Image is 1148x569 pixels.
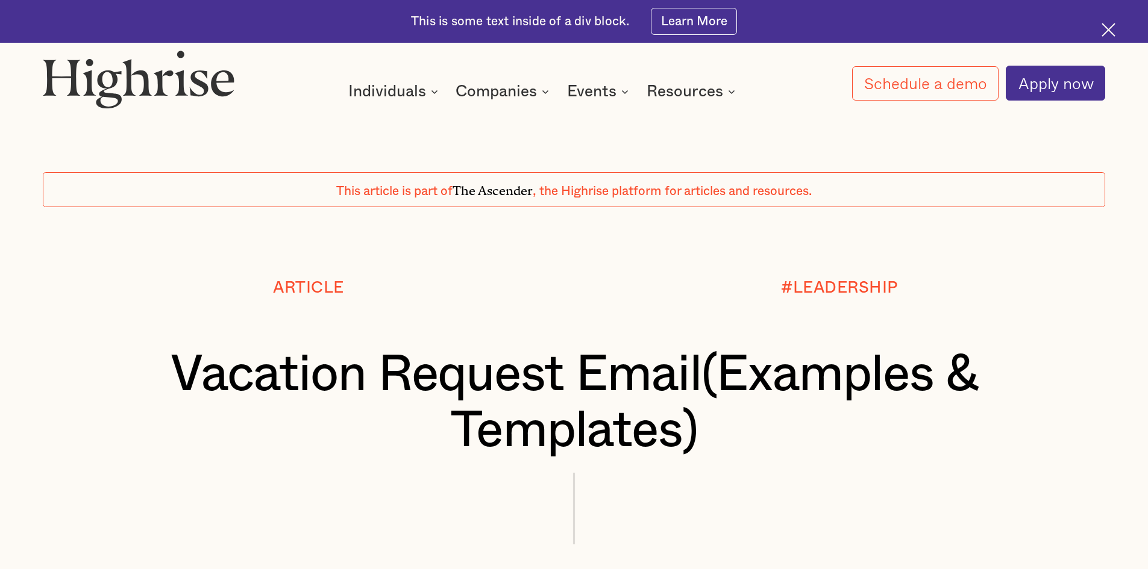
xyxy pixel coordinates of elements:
span: The Ascender [453,180,533,195]
span: , the Highrise platform for articles and resources. [533,185,812,197]
img: Cross icon [1102,23,1115,37]
span: This article is part of [336,185,453,197]
div: Individuals [348,84,442,99]
div: #LEADERSHIP [781,279,898,296]
div: Events [567,84,616,99]
div: Resources [647,84,723,99]
div: Article [273,279,344,296]
div: Individuals [348,84,426,99]
img: Highrise logo [43,50,234,108]
div: Events [567,84,632,99]
div: Companies [456,84,537,99]
a: Apply now [1006,66,1105,101]
h1: Vacation Request Email(Examples & Templates) [87,347,1061,459]
a: Learn More [651,8,737,35]
a: Schedule a demo [852,66,999,101]
div: Companies [456,84,553,99]
div: Resources [647,84,739,99]
div: This is some text inside of a div block. [411,13,629,30]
